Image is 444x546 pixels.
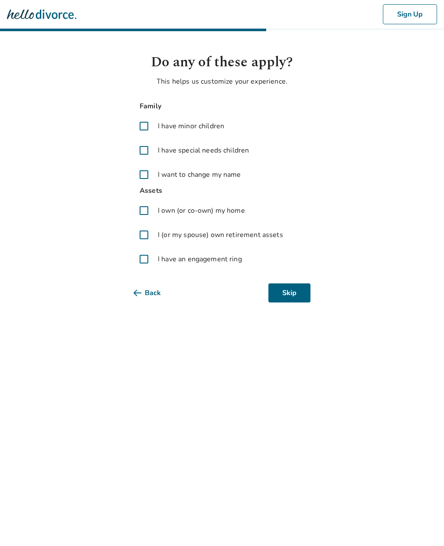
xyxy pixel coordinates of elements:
[158,254,242,264] span: I have an engagement ring
[134,185,310,197] span: Assets
[7,6,76,23] img: Hello Divorce Logo
[401,504,444,546] iframe: Chat Widget
[383,4,437,24] button: Sign Up
[158,230,283,240] span: I (or my spouse) own retirement assets
[158,121,224,131] span: I have minor children
[158,169,241,180] span: I want to change my name
[134,52,310,73] h1: Do any of these apply?
[268,283,310,302] button: Skip
[134,283,175,302] button: Back
[134,101,310,112] span: Family
[158,205,245,216] span: I own (or co-own) my home
[134,76,310,87] p: This helps us customize your experience.
[158,145,249,156] span: I have special needs children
